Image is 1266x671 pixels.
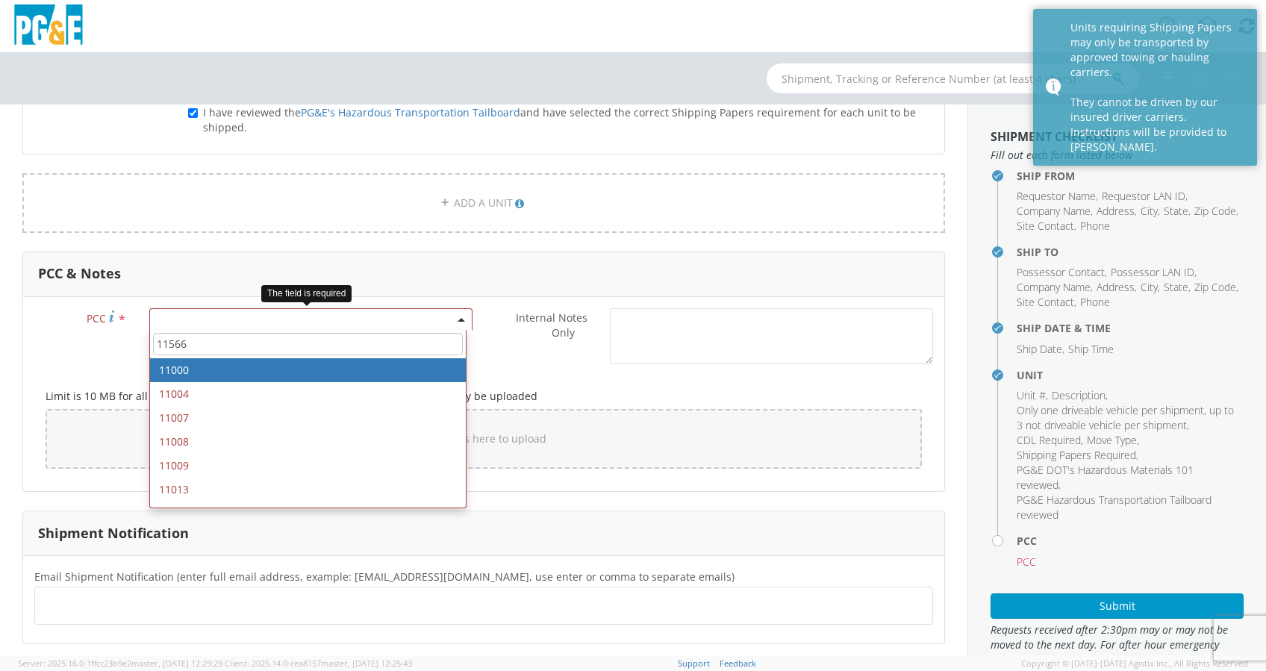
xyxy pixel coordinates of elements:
span: City [1141,204,1158,218]
span: I have reviewed the and have selected the correct Shipping Papers requirement for each unit to be... [203,105,916,134]
span: Phone [1080,295,1110,309]
a: Support [678,658,710,669]
span: Requestor Name [1017,189,1096,203]
span: Shipping Papers Required [1017,448,1136,462]
span: Site Contact [1017,295,1074,309]
span: State [1164,280,1188,294]
li: 11013 [150,478,466,502]
span: Requests received after 2:30pm may or may not be moved to the next day. For after hour emergency ... [991,622,1244,667]
li: , [1017,265,1107,280]
span: PCC [1017,555,1036,569]
span: PG&E DOT's Hazardous Materials 101 reviewed [1017,463,1194,492]
li: , [1017,433,1083,448]
span: Company Name [1017,204,1091,218]
li: , [1017,388,1048,403]
span: master, [DATE] 12:25:43 [321,658,412,669]
img: pge-logo-06675f144f4cfa6a6814.png [11,4,86,49]
span: Move Type [1087,433,1137,447]
span: Address [1097,204,1135,218]
span: State [1164,204,1188,218]
li: 11004 [150,382,466,406]
span: Ship Date [1017,342,1062,356]
h4: Ship Date & Time [1017,322,1244,334]
li: , [1097,280,1137,295]
span: Possessor Contact [1017,265,1105,279]
li: 11000 [150,358,466,382]
li: 11007 [150,406,466,430]
a: ADD A UNIT [22,173,945,233]
li: , [1164,204,1191,219]
li: , [1194,280,1238,295]
li: , [1017,463,1240,493]
span: Drop files here to upload [422,431,546,446]
h4: PCC [1017,535,1244,546]
span: Requestor LAN ID [1102,189,1185,203]
span: Server: 2025.16.0-1ffcc23b9e2 [18,658,222,669]
span: PG&E Hazardous Transportation Tailboard reviewed [1017,493,1212,522]
span: Copyright © [DATE]-[DATE] Agistix Inc., All Rights Reserved [1021,658,1248,670]
span: Description [1052,388,1106,402]
strong: Shipment Checklist [991,128,1117,145]
li: , [1017,448,1138,463]
span: Phone [1080,219,1110,233]
h5: Limit is 10 MB for all files and 10 MB for a one file. Only .pdf, .png and .jpeg files may be upl... [46,390,922,402]
li: , [1017,204,1093,219]
span: PCC [87,311,106,325]
span: Zip Code [1194,204,1236,218]
li: , [1141,204,1160,219]
h3: PCC & Notes [38,266,121,281]
button: Submit [991,593,1244,619]
li: 11009 [150,454,466,478]
li: , [1111,265,1197,280]
li: , [1164,280,1191,295]
li: , [1017,280,1093,295]
li: , [1102,189,1188,204]
span: Possessor LAN ID [1111,265,1194,279]
a: Feedback [720,658,756,669]
a: PG&E's Hazardous Transportation Tailboard [301,105,520,119]
span: Company Name [1017,280,1091,294]
span: Email Shipment Notification (enter full email address, example: jdoe01@agistix.com, use enter or ... [34,569,735,584]
li: , [1017,342,1064,357]
span: Only one driveable vehicle per shipment, up to 3 not driveable vehicle per shipment [1017,403,1234,432]
li: , [1017,403,1240,433]
span: Address [1097,280,1135,294]
span: Ship Time [1068,342,1114,356]
span: CDL Required [1017,433,1081,447]
li: , [1017,219,1076,234]
div: Units requiring Shipping Papers may only be transported by approved towing or hauling carriers. T... [1070,20,1246,155]
span: Internal Notes Only [516,310,587,340]
h4: Ship From [1017,170,1244,181]
span: Zip Code [1194,280,1236,294]
div: The field is required [261,285,352,302]
input: I have reviewed thePG&E's Hazardous Transportation Tailboardand have selected the correct Shippin... [188,108,198,118]
li: , [1087,433,1139,448]
span: Unit # [1017,388,1046,402]
li: , [1141,280,1160,295]
h4: Ship To [1017,246,1244,258]
li: 11008 [150,430,466,454]
span: City [1141,280,1158,294]
li: , [1017,189,1098,204]
li: , [1194,204,1238,219]
h3: Shipment Notification [38,526,189,541]
li: 11014 [150,502,466,525]
li: , [1052,388,1108,403]
li: , [1097,204,1137,219]
span: Client: 2025.14.0-cea8157 [225,658,412,669]
input: Shipment, Tracking or Reference Number (at least 4 chars) [767,63,1140,93]
span: master, [DATE] 12:29:29 [131,658,222,669]
h4: Unit [1017,369,1244,381]
li: , [1017,295,1076,310]
span: Fill out each form listed below [991,148,1244,163]
span: Site Contact [1017,219,1074,233]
